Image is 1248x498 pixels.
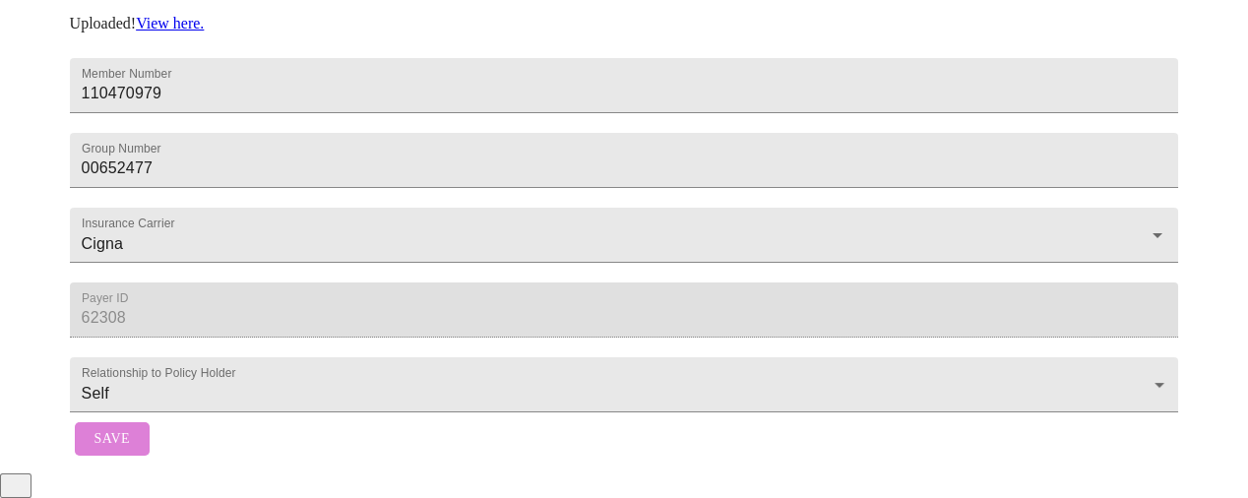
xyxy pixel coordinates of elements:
a: View here. [136,15,204,31]
button: Save [75,422,150,457]
div: Self [70,357,1179,412]
button: Open [1144,221,1171,249]
p: Uploaded! [70,15,1179,32]
span: Save [94,427,130,452]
